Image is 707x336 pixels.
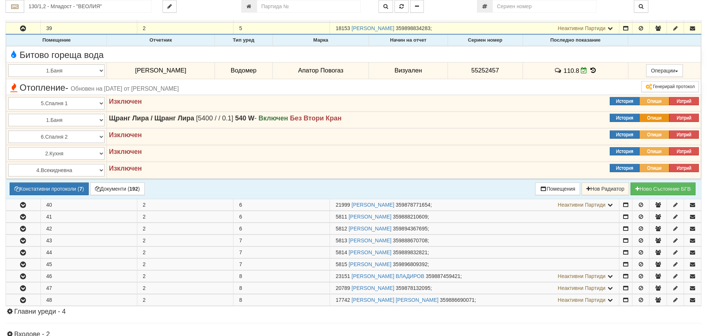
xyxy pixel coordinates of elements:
[109,131,142,139] strong: Изключен
[393,226,428,232] span: 359894367695
[330,23,619,35] td: ;
[348,238,391,243] a: [PERSON_NAME]
[669,97,699,105] button: Изтрий
[336,261,347,267] span: Партида №
[639,130,669,139] button: Опиши
[589,67,597,74] span: История на показанията
[610,114,639,122] button: История
[336,273,350,279] span: Партида №
[107,35,215,46] th: Отчетник
[137,246,233,258] td: 2
[369,35,448,46] th: Начин на отчет
[641,81,699,92] button: Генерирай протокол
[558,25,606,31] span: Неактивни Партиди
[137,294,233,306] td: 2
[6,35,107,46] th: Помещение
[348,226,391,232] a: [PERSON_NAME]
[330,282,619,294] td: ;
[440,297,474,303] span: 359886690071
[426,273,460,279] span: 359887459421
[40,294,137,306] td: 48
[471,67,499,74] span: 55252457
[215,35,273,46] th: Тип уред
[396,25,430,31] span: 359898834283
[137,235,233,246] td: 2
[610,130,639,139] button: История
[558,273,606,279] span: Неактивни Партиди
[558,285,606,291] span: Неактивни Партиди
[65,83,68,93] span: -
[393,214,428,220] span: 359888210609
[137,199,233,210] td: 2
[40,282,137,294] td: 47
[109,148,142,155] strong: Изключен
[239,238,242,243] span: 7
[669,114,699,122] button: Изтрий
[235,114,256,122] span: -
[137,282,233,294] td: 2
[40,211,137,222] td: 41
[130,186,138,192] b: 192
[137,211,233,222] td: 2
[348,249,391,255] a: [PERSON_NAME]
[71,85,179,92] span: Обновен на [DATE] от [PERSON_NAME]
[669,164,699,172] button: Изтрий
[639,97,669,105] button: Опиши
[396,202,430,208] span: 359878771654
[610,164,639,172] button: История
[348,261,391,267] a: [PERSON_NAME]
[109,165,142,172] strong: Изключен
[393,261,428,267] span: 359896809392
[258,114,288,122] strong: Включен
[137,23,233,35] td: 2
[40,23,137,35] td: 39
[8,83,179,93] span: Отопление
[336,285,350,291] span: Партида №
[558,202,606,208] span: Неактивни Партиди
[336,226,347,232] span: Партида №
[396,285,430,291] span: 359878132095
[336,249,347,255] span: Партида №
[351,273,424,279] a: [PERSON_NAME] ВЛАДИРОВ
[554,67,563,74] span: История на забележките
[90,182,145,195] button: Документи (192)
[646,64,683,77] button: Операции
[351,202,394,208] a: [PERSON_NAME]
[239,214,242,220] span: 6
[135,67,186,74] span: [PERSON_NAME]
[610,147,639,155] button: История
[137,223,233,234] td: 2
[610,97,639,105] button: История
[235,114,254,122] strong: 540 W
[137,258,233,270] td: 2
[330,270,619,282] td: ;
[393,249,428,255] span: 359889832821
[273,62,369,79] td: Апатор Повогаз
[351,285,394,291] a: [PERSON_NAME]
[582,182,629,195] button: Нов Радиатор
[535,182,580,195] button: Помещения
[330,258,619,270] td: ;
[330,246,619,258] td: ;
[558,297,606,303] span: Неактивни Партиди
[348,214,391,220] a: [PERSON_NAME]
[393,238,428,243] span: 359888670708
[40,246,137,258] td: 44
[215,62,273,79] td: Водомер
[79,186,82,192] b: 7
[564,67,579,74] span: 110.8
[239,297,242,303] span: 8
[239,226,242,232] span: 6
[239,202,242,208] span: 6
[330,294,619,306] td: ;
[336,238,347,243] span: Партида №
[336,297,350,303] span: Партида №
[273,35,369,46] th: Марка
[581,67,587,74] i: Редакция Отчет към 29/09/2025
[239,25,242,31] span: 5
[290,114,341,122] strong: Без Втори Кран
[336,214,347,220] span: Партида №
[639,114,669,122] button: Опиши
[239,285,242,291] span: 8
[369,62,448,79] td: Визуален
